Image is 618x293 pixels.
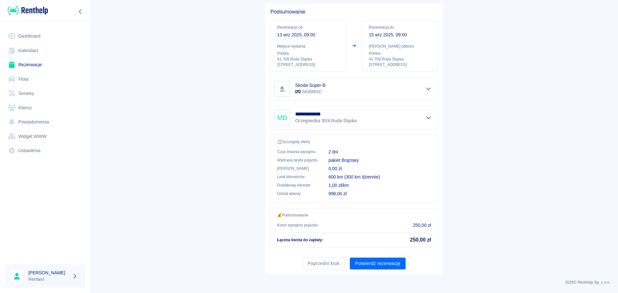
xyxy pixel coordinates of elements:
p: [PERSON_NAME] odbioru [369,43,431,49]
a: Widget WWW [5,129,85,144]
p: 250,00 zł [413,222,431,229]
div: MD [275,110,290,125]
p: Miejsce wydania [277,43,339,49]
p: Rezerwacja do [369,24,431,30]
button: Zwiń nawigację [76,7,85,16]
h5: Podsumowanie [270,9,438,15]
a: Klienci [5,101,85,115]
p: Czas trwania wynajmu [277,149,318,155]
p: Polska [277,50,339,56]
a: Renthelp logo [5,5,48,16]
p: Udział własny [277,191,318,197]
p: 2 dni [328,149,431,155]
p: [PERSON_NAME] [277,166,318,171]
button: Poprzedni krok [303,258,345,270]
img: Image [276,82,289,95]
a: Serwisy [5,86,85,101]
a: Ustawienia [5,143,85,158]
p: 0,00 zł [328,165,431,172]
p: Łączna kwota do zapłaty : [277,237,323,243]
p: [STREET_ADDRESS] [277,62,339,68]
p: SK899XC [295,88,325,95]
h6: Skoda Super-B [295,82,325,88]
h6: [PERSON_NAME] [28,270,70,276]
p: 15 wrz 2025, 09:00 [369,32,431,38]
p: 600 km (300 km dziennie) [328,174,431,180]
p: Rezerwacja od [277,24,339,30]
button: Potwierdź rezerwację [350,258,406,270]
a: Powiadomienia [5,115,85,129]
button: Pokaż szczegóły [423,113,434,122]
h5: 250,00 zł [410,237,431,243]
p: 41-709 , Ruda Śląska [369,56,431,62]
a: Dashboard [5,29,85,43]
p: 13 wrz 2025, 09:00 [277,32,339,38]
a: Kalendarz [5,43,85,58]
button: Pokaż szczegóły [423,84,434,93]
a: Rezerwacje [5,58,85,72]
p: 💰 Podsumowanie [277,212,431,218]
p: 998,00 zł [328,190,431,197]
p: 📋 Szczegóły oferty [277,139,431,145]
p: 41-709 , Ruda Śląska [277,56,339,62]
p: Limit kilometrów [277,174,318,180]
p: Orzegowska 30/4 , Ruda Śląska [295,117,358,124]
p: [STREET_ADDRESS] [369,62,431,68]
p: 2025 © Renthelp Sp. z o.o. [98,279,610,285]
p: Polska [369,50,431,56]
p: Wybrana taryfa pojazdu [277,157,318,163]
p: Koszt wynajmu pojazdu : [277,222,319,228]
a: Flota [5,72,85,87]
p: 1,00 zł/km [328,182,431,189]
p: Dodatkowy kilometr [277,182,318,188]
p: Rentaro [28,276,70,283]
p: pakiet Brązowy [328,157,431,164]
img: Renthelp logo [8,5,48,16]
